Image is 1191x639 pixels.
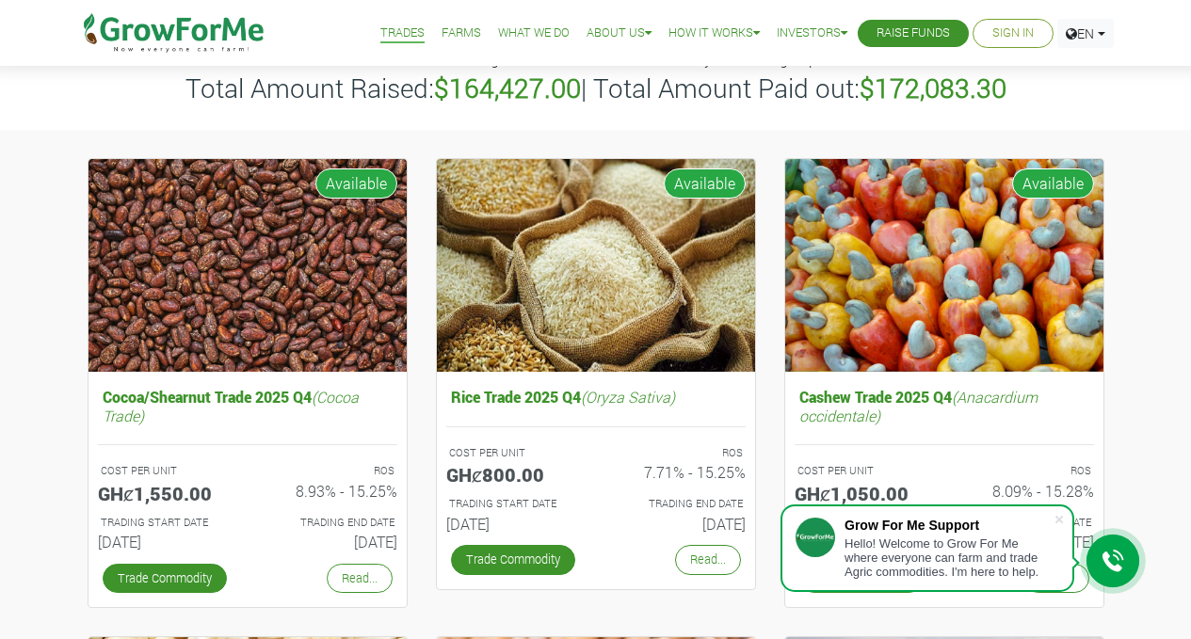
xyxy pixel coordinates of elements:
h5: Cocoa/Shearnut Trade 2025 Q4 [98,383,397,428]
img: growforme image [437,159,755,373]
p: COST PER UNIT [101,463,231,479]
b: $164,427.00 [434,71,581,105]
h6: [DATE] [610,515,746,533]
p: COST PER UNIT [449,445,579,461]
a: Trades [380,24,425,43]
p: COST PER UNIT [797,463,927,479]
h6: 7.71% - 15.25% [610,463,746,481]
h5: GHȼ1,050.00 [795,482,930,504]
a: Read... [327,564,393,593]
a: Trade Commodity [451,545,575,574]
p: ROS [265,463,394,479]
p: Estimated Trading Start Date [101,515,231,531]
i: (Anacardium occidentale) [799,387,1038,424]
p: Estimated Trading End Date [613,496,743,512]
a: About Us [587,24,652,43]
i: (Cocoa Trade) [103,387,359,424]
h6: [DATE] [262,533,397,551]
p: ROS [961,463,1091,479]
a: What We Do [498,24,570,43]
a: Farms [442,24,481,43]
a: Trade Commodity [103,564,227,593]
div: Grow For Me Support [845,518,1054,533]
p: ROS [613,445,743,461]
a: Investors [777,24,847,43]
h5: Cashew Trade 2025 Q4 [795,383,1094,428]
a: Sign In [992,24,1034,43]
h6: 8.09% - 15.28% [958,482,1094,500]
a: Read... [675,545,741,574]
a: Cocoa/Shearnut Trade 2025 Q4(Cocoa Trade) COST PER UNIT GHȼ1,550.00 ROS 8.93% - 15.25% TRADING ST... [98,383,397,558]
p: Estimated Trading End Date [265,515,394,531]
h5: Rice Trade 2025 Q4 [446,383,746,410]
img: growforme image [89,159,407,373]
i: (Oryza Sativa) [581,387,675,407]
h5: GHȼ1,550.00 [98,482,233,504]
a: Cashew Trade 2025 Q4(Anacardium occidentale) COST PER UNIT GHȼ1,050.00 ROS 8.09% - 15.28% TRADING... [795,383,1094,558]
a: Rice Trade 2025 Q4(Oryza Sativa) COST PER UNIT GHȼ800.00 ROS 7.71% - 15.25% TRADING START DATE [D... [446,383,746,540]
a: How it Works [668,24,760,43]
img: growforme image [785,159,1103,373]
h6: [DATE] [98,533,233,551]
a: Raise Funds [877,24,950,43]
h3: Total Amount Raised: | Total Amount Paid out: [76,72,1116,104]
div: Hello! Welcome to Grow For Me where everyone can farm and trade Agric commodities. I'm here to help. [845,536,1054,579]
b: $172,083.30 [860,71,1006,105]
a: EN [1057,19,1114,48]
h6: [DATE] [446,515,582,533]
span: Available [664,168,746,199]
p: Estimated Trading Start Date [449,496,579,512]
span: Available [315,168,397,199]
h5: GHȼ800.00 [446,463,582,486]
h6: 8.93% - 15.25% [262,482,397,500]
span: Available [1012,168,1094,199]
